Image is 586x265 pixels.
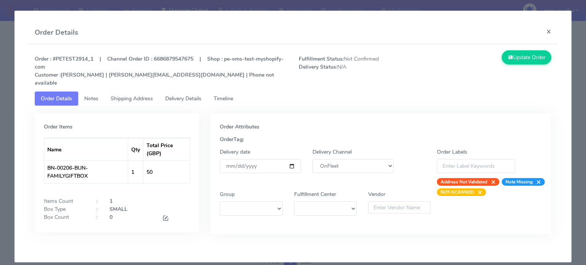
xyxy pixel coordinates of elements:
th: Qty [128,138,143,161]
button: Update Order [502,50,551,64]
input: Enter Label Keywords [437,159,515,173]
button: Close [540,21,557,42]
td: 1 [128,161,143,183]
strong: 1 [109,198,113,205]
strong: Fulfillment Status: [299,55,344,63]
span: Not Confirmed N/A [293,55,425,87]
strong: Order : #PETEST2914_1 | Channel Order ID : 6686879547675 | Shop : pe-oms-test-myshopify-com [PERS... [35,55,283,87]
h4: Order Details [35,27,78,38]
span: × [487,178,496,186]
strong: 0 [109,214,113,221]
label: Delivery Channel [312,148,352,156]
strong: Note Missing [506,179,533,185]
strong: Delivery Status: [299,63,337,71]
strong: NOT-SCANNED [441,189,474,195]
div: Items Count [38,197,91,205]
strong: Address Not Validated [441,179,487,185]
span: Delivery Details [165,95,201,102]
span: × [533,178,541,186]
span: × [474,188,482,196]
strong: SMALL [109,206,127,213]
label: Fulfillment Center [294,190,336,198]
div: : [91,197,104,205]
div: Box Type [38,205,91,213]
strong: Order Attributes [220,123,259,130]
strong: Customer : [35,71,61,79]
strong: OrderTag: [220,136,244,143]
strong: Order Items [44,123,72,130]
span: Order Details [41,95,72,102]
span: Timeline [214,95,233,102]
ul: Tabs [35,92,551,106]
label: Vendor [368,190,385,198]
td: BN-00206-BUN-FAMILYGIFTBOX [44,161,128,183]
span: Notes [84,95,98,102]
span: Shipping Address [111,95,153,102]
input: Enter Vendor Name [368,201,431,214]
label: Group [220,190,235,198]
th: Total Price (GBP) [143,138,190,161]
div: Box Count [38,213,91,223]
th: Name [44,138,128,161]
div: : [91,213,104,223]
label: Delivery date [220,148,250,156]
label: Order Labels [437,148,467,156]
td: 50 [143,161,190,183]
div: : [91,205,104,213]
